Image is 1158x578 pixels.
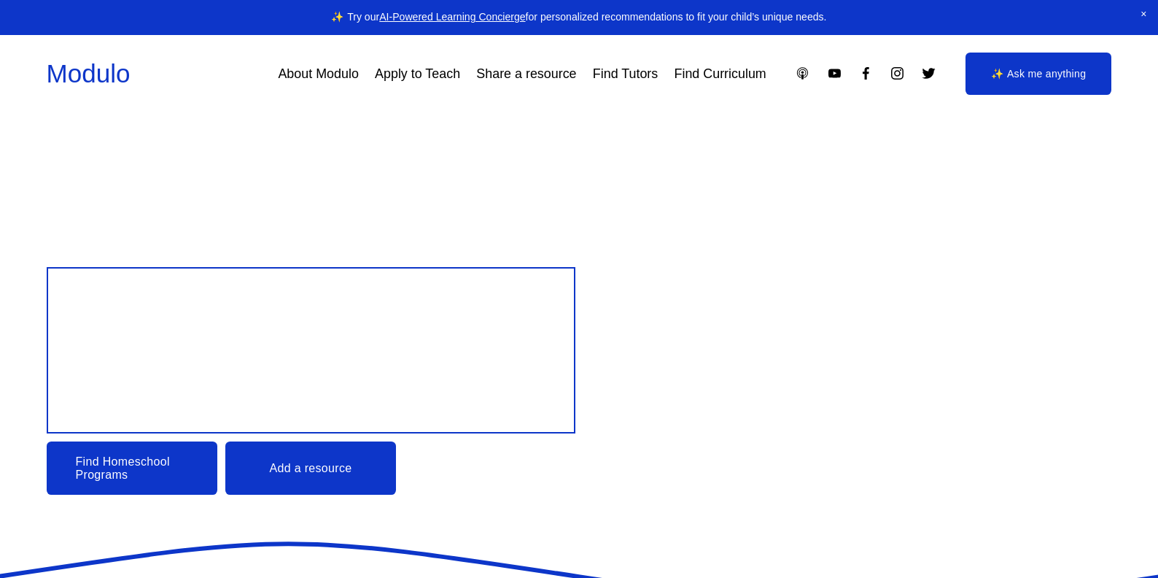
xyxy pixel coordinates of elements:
a: Find Homeschool Programs [47,442,217,496]
a: Share a resource [476,61,576,87]
a: Add a resource [225,442,396,496]
a: Instagram [890,66,905,81]
span: Design your child’s Education [63,288,525,413]
a: Twitter [921,66,936,81]
a: YouTube [827,66,842,81]
a: Apply to Teach [375,61,460,87]
a: Find Curriculum [675,61,766,87]
a: AI-Powered Learning Concierge [379,11,525,23]
a: Apple Podcasts [795,66,810,81]
a: Modulo [47,59,131,88]
a: Facebook [858,66,874,81]
a: ✨ Ask me anything [965,53,1111,95]
a: Find Tutors [593,61,658,87]
a: About Modulo [278,61,358,87]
